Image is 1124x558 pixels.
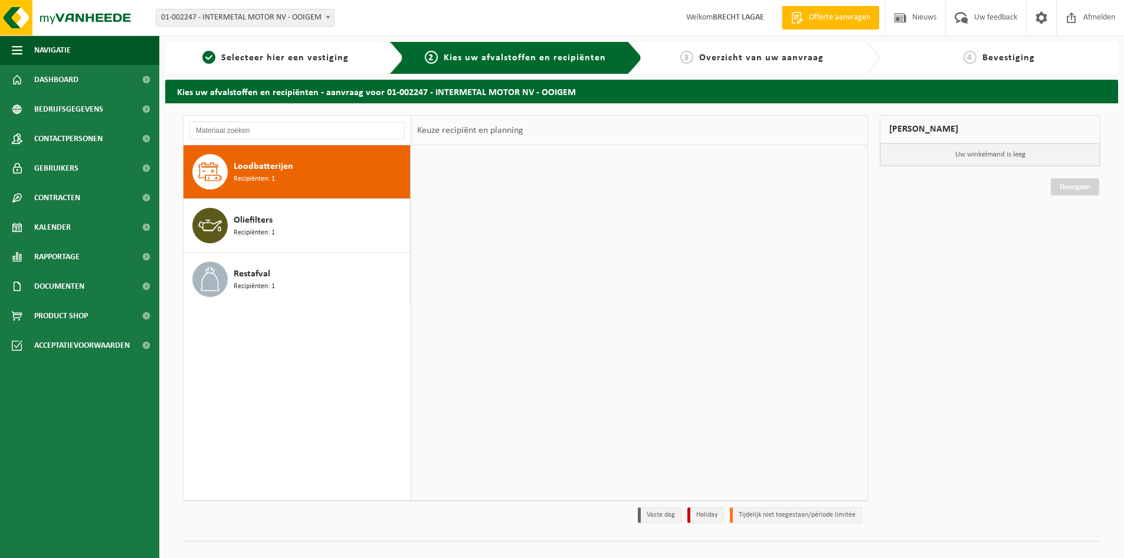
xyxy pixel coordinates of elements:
[171,51,380,65] a: 1Selecteer hier een vestiging
[183,145,411,199] button: Loodbatterijen Recipiënten: 1
[34,154,78,183] span: Gebruikers
[880,115,1100,143] div: [PERSON_NAME]
[34,331,130,360] span: Acceptatievoorwaarden
[34,65,78,94] span: Dashboard
[34,272,84,301] span: Documenten
[156,9,334,26] span: 01-002247 - INTERMETAL MOTOR NV - OOIGEM
[183,253,411,306] button: Restafval Recipiënten: 1
[234,267,270,281] span: Restafval
[680,51,693,64] span: 3
[234,159,293,174] span: Loodbatterijen
[34,35,71,65] span: Navigatie
[730,507,862,523] li: Tijdelijk niet toegestaan/période limitée
[183,199,411,253] button: Oliefilters Recipiënten: 1
[202,51,215,64] span: 1
[806,12,873,24] span: Offerte aanvragen
[880,143,1100,166] p: Uw winkelmand is leeg
[699,53,824,63] span: Overzicht van uw aanvraag
[34,242,80,272] span: Rapportage
[234,174,275,185] span: Recipiënten: 1
[234,281,275,292] span: Recipiënten: 1
[411,116,529,145] div: Keuze recipiënt en planning
[34,124,103,154] span: Contactpersonen
[34,301,88,331] span: Product Shop
[713,13,764,22] strong: BRECHT LAGAE
[444,53,606,63] span: Kies uw afvalstoffen en recipiënten
[156,9,335,27] span: 01-002247 - INTERMETAL MOTOR NV - OOIGEM
[34,94,103,124] span: Bedrijfsgegevens
[638,507,681,523] li: Vaste dag
[1051,178,1099,195] a: Doorgaan
[189,122,405,139] input: Materiaal zoeken
[964,51,976,64] span: 4
[425,51,438,64] span: 2
[234,213,273,227] span: Oliefilters
[982,53,1035,63] span: Bevestiging
[34,213,71,242] span: Kalender
[687,507,724,523] li: Holiday
[221,53,349,63] span: Selecteer hier een vestiging
[165,80,1118,103] h2: Kies uw afvalstoffen en recipiënten - aanvraag voor 01-002247 - INTERMETAL MOTOR NV - OOIGEM
[34,183,80,213] span: Contracten
[782,6,879,30] a: Offerte aanvragen
[234,227,275,239] span: Recipiënten: 1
